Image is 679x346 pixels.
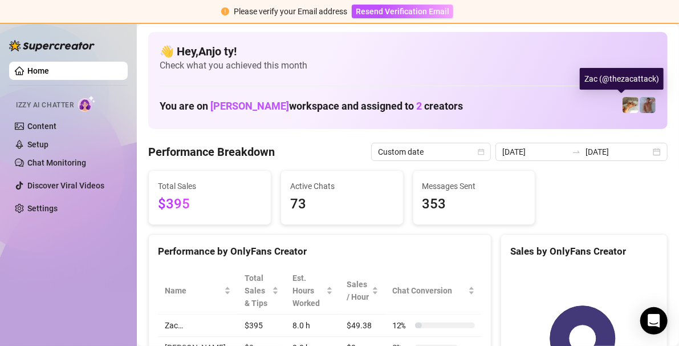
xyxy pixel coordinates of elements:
[78,95,96,112] img: AI Chatter
[510,244,658,259] div: Sales by OnlyFans Creator
[623,97,639,113] img: Zac
[158,267,238,315] th: Name
[392,284,466,297] span: Chat Conversion
[422,180,526,192] span: Messages Sent
[290,194,394,215] span: 73
[352,5,453,18] button: Resend Verification Email
[392,319,410,332] span: 12 %
[238,315,286,337] td: $395
[502,146,567,158] input: Start date
[416,100,422,112] span: 2
[160,59,656,72] span: Check what you achieved this month
[478,148,485,155] span: calendar
[16,100,74,111] span: Izzy AI Chatter
[422,194,526,215] span: 353
[9,40,95,51] img: logo-BBDzfeDw.svg
[572,147,581,156] span: swap-right
[640,307,668,335] div: Open Intercom Messenger
[238,267,286,315] th: Total Sales & Tips
[27,158,86,167] a: Chat Monitoring
[165,284,222,297] span: Name
[160,100,463,112] h1: You are on workspace and assigned to creators
[27,122,56,131] a: Content
[340,267,385,315] th: Sales / Hour
[347,278,369,303] span: Sales / Hour
[572,147,581,156] span: to
[385,267,482,315] th: Chat Conversion
[340,315,385,337] td: $49.38
[158,194,262,215] span: $395
[210,100,289,112] span: [PERSON_NAME]
[158,315,238,337] td: Zac…
[356,7,449,16] span: Resend Verification Email
[27,66,49,75] a: Home
[580,68,664,90] div: Zac (@thezacattack)
[221,7,229,15] span: exclamation-circle
[245,272,270,309] span: Total Sales & Tips
[586,146,650,158] input: End date
[378,143,484,160] span: Custom date
[286,315,340,337] td: 8.0 h
[27,140,48,149] a: Setup
[158,244,482,259] div: Performance by OnlyFans Creator
[234,5,347,18] div: Please verify your Email address
[27,181,104,190] a: Discover Viral Videos
[160,43,656,59] h4: 👋 Hey, Anjo ty !
[290,180,394,192] span: Active Chats
[158,180,262,192] span: Total Sales
[27,204,58,213] a: Settings
[148,144,275,160] h4: Performance Breakdown
[640,97,656,113] img: Joey
[292,272,324,309] div: Est. Hours Worked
